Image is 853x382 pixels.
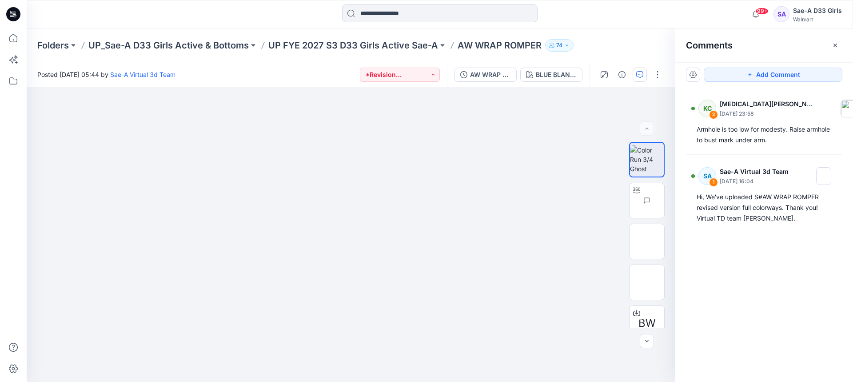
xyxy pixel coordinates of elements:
[520,68,582,82] button: BLUE BLANKET
[545,39,574,52] button: 74
[556,40,562,50] p: 74
[633,186,664,214] img: Turn Table w/ Avatar
[709,110,718,119] div: 2
[470,70,511,80] div: AW WRAP ROMPER_REV1_FULL COLORWAYS
[268,39,438,52] a: UP FYE 2027 S3 D33 Girls Active Sae-A
[773,6,789,22] div: SA
[454,68,517,82] button: AW WRAP ROMPER_REV1_FULL COLORWAYS
[704,68,842,82] button: Add Comment
[37,39,69,52] a: Folders
[720,177,791,186] p: [DATE] 16:04
[697,192,832,224] div: Hi, We've uploaded S#AW WRAP ROMPER revised version full colorways. Thank you! Virtual TD team [P...
[630,232,664,251] img: Front Ghost
[698,100,716,117] div: KC
[110,71,175,78] a: Sae-A Virtual 3d Team
[697,124,832,145] div: Armhole is too low for modesty. Raise armhole to bust mark under arm.
[698,167,716,185] div: SA
[536,70,577,80] div: BLUE BLANKET
[615,68,629,82] button: Details
[686,40,733,51] h2: Comments
[458,39,542,52] p: AW WRAP ROMPER
[630,145,664,173] img: Color Run 3/4 Ghost
[720,109,816,118] p: [DATE] 23:58
[720,166,791,177] p: Sae-A Virtual 3d Team
[793,16,842,23] div: Walmart
[88,39,249,52] a: UP_Sae-A D33 Girls Active & Bottoms
[37,70,175,79] span: Posted [DATE] 05:44 by
[709,178,718,187] div: 1
[793,5,842,16] div: Sae-A D33 Girls
[638,315,656,331] span: BW
[755,8,769,15] span: 99+
[720,99,816,109] p: [MEDICAL_DATA][PERSON_NAME]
